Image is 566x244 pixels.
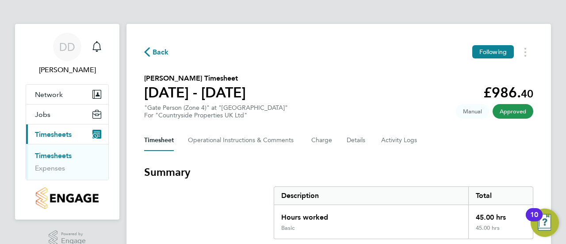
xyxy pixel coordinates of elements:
[144,165,533,179] h3: Summary
[144,46,169,58] button: Back
[281,225,294,232] div: Basic
[61,230,86,238] span: Powered by
[517,45,533,59] button: Timesheets Menu
[479,48,507,56] span: Following
[26,124,108,144] button: Timesheets
[468,205,533,225] div: 45.00 hrs
[35,151,72,160] a: Timesheets
[35,90,63,99] span: Network
[483,84,533,101] app-decimal: £986.
[144,112,288,119] div: For "Countryside Properties UK Ltd"
[531,209,559,237] button: Open Resource Center, 10 new notifications
[347,130,367,151] button: Details
[26,33,109,75] a: DD[PERSON_NAME]
[468,225,533,239] div: 45.00 hrs
[26,65,109,75] span: Dan Daykin
[26,85,108,104] button: Network
[144,104,288,119] div: "Gate Person (Zone 4)" at "[GEOGRAPHIC_DATA]"
[468,187,533,205] div: Total
[274,186,533,239] div: Summary
[381,130,418,151] button: Activity Logs
[35,130,72,139] span: Timesheets
[35,110,50,119] span: Jobs
[144,84,246,101] h1: [DATE] - [DATE]
[493,104,533,119] span: This timesheet has been approved.
[153,47,169,58] span: Back
[311,130,333,151] button: Charge
[26,105,108,124] button: Jobs
[274,187,468,205] div: Description
[521,87,533,100] span: 40
[144,73,246,84] h2: [PERSON_NAME] Timesheet
[15,24,119,220] nav: Main navigation
[188,130,297,151] button: Operational Instructions & Comments
[26,144,108,180] div: Timesheets
[274,205,468,225] div: Hours worked
[35,164,65,172] a: Expenses
[144,130,174,151] button: Timesheet
[26,187,109,209] a: Go to home page
[530,215,538,226] div: 10
[59,41,75,53] span: DD
[456,104,489,119] span: This timesheet was manually created.
[472,45,514,58] button: Following
[36,187,98,209] img: countryside-properties-logo-retina.png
